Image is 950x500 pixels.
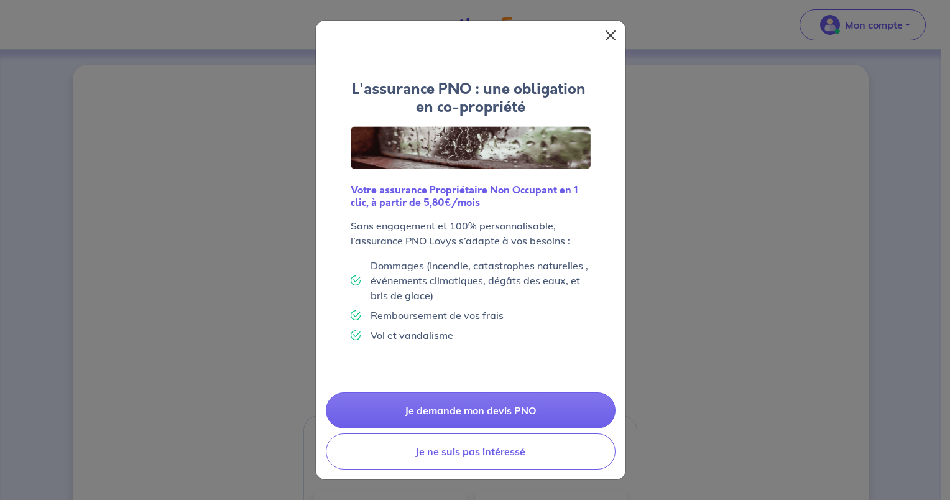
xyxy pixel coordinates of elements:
button: Close [601,25,620,45]
h6: Votre assurance Propriétaire Non Occupant en 1 clic, à partir de 5,80€/mois [351,184,591,208]
p: Dommages (Incendie, catastrophes naturelles , événements climatiques, dégâts des eaux, et bris de... [371,258,591,303]
p: Remboursement de vos frais [371,308,504,323]
p: Sans engagement et 100% personnalisable, l’assurance PNO Lovys s’adapte à vos besoins : [351,218,591,248]
button: Je ne suis pas intéressé [326,433,616,470]
a: Je demande mon devis PNO [326,392,616,428]
p: Vol et vandalisme [371,328,453,343]
img: Logo Lovys [351,126,591,170]
h4: L'assurance PNO : une obligation en co-propriété [351,80,591,116]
